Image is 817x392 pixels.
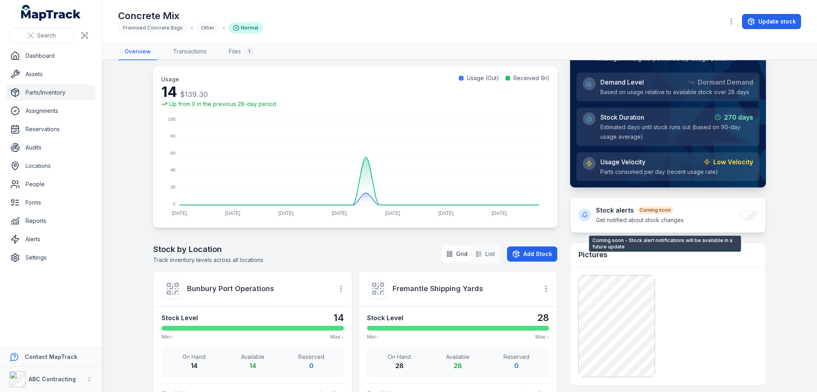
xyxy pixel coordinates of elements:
strong: 28 [454,362,462,370]
span: Max: - [330,334,344,340]
h3: Pictures [578,249,608,260]
tspan: [DATE] [278,211,294,216]
tspan: 60 [170,151,175,156]
a: People [6,176,95,192]
strong: 0 [309,362,314,370]
span: $139.30 [180,90,208,98]
button: Grid [443,247,471,261]
span: Based on usage relative to available stock over 28 days [600,89,749,95]
strong: Stock Level [162,313,198,323]
span: Stock Duration [600,112,644,122]
a: Settings [6,250,95,266]
tspan: 40 [170,167,175,172]
strong: Low Velocity [713,157,753,167]
a: Assignments [6,103,95,119]
span: Min: - [367,334,379,340]
h2: Stock by Location [153,244,263,255]
span: Available [432,353,484,361]
button: Search [10,28,74,43]
a: Dashboard [6,48,95,64]
button: List [472,247,498,261]
strong: ABC Contracting [29,376,76,382]
tspan: 20 [170,185,175,189]
div: Coming soon [637,206,673,214]
tspan: 0 [173,201,176,206]
tspan: [DATE] [438,211,454,216]
a: Assets [6,66,95,82]
span: Available [227,353,279,361]
strong: 28 [395,362,404,370]
button: Update stock [742,14,801,29]
span: Min: - [162,334,174,340]
span: On Hand [168,353,220,361]
div: 14 [161,84,276,100]
a: Locations [6,158,95,174]
span: Demand Level [600,77,644,87]
div: Other [196,22,219,33]
tspan: 100 [168,117,175,122]
tspan: 80 [170,134,175,138]
tspan: [DATE] [172,211,187,216]
a: Parts/Inventory [6,85,95,100]
a: Audits [6,140,95,156]
tspan: [DATE] [385,211,400,216]
span: Usage [161,76,179,83]
strong: Dormant Demand [698,77,753,87]
a: Bunbury Port Operations [187,283,327,294]
div: Normal [228,22,263,33]
a: Overview [118,43,157,60]
span: Reserved [490,353,543,361]
a: Reservations [6,121,95,137]
a: Fremantle Shipping Yards [393,283,533,294]
a: Transactions [167,43,213,60]
strong: 0 [514,362,519,370]
strong: 270 days [724,112,753,122]
span: On Hand [373,353,426,361]
span: Usage (Out) [467,74,499,82]
h4: Stock alerts [596,205,684,215]
span: Coming soon - Stock alert notifications will be available in a future update [589,236,741,252]
span: Premixed Concrete Bags [123,25,183,31]
span: Estimated days until stock runs out (based on 90-day usage average) [600,124,740,140]
span: Parts consumed per day (recent usage rate) [600,168,718,175]
span: Max: - [535,334,549,340]
a: Files1 [223,43,260,60]
tspan: [DATE] [332,211,347,216]
button: Add Stock [507,246,557,262]
strong: 14 [334,311,344,324]
span: Track inventory levels across all locations [153,256,263,263]
strong: 14 [249,362,256,370]
span: Usage Velocity [600,157,645,167]
strong: 28 [537,311,549,324]
strong: Contact MapTrack [25,353,77,360]
a: MapTrack [21,5,81,21]
div: 1 [244,47,254,56]
strong: Stock Level [367,313,403,323]
h1: Concrete Mix [118,10,263,22]
span: Get notified about stock changes [596,217,684,223]
a: Forms [6,195,95,211]
tspan: [DATE] [225,211,240,216]
span: Search [37,32,56,39]
span: Up from 0 in the previous 28-day period [169,100,276,108]
span: Received (In) [513,74,549,82]
span: Reserved [285,353,337,361]
a: Reports [6,213,95,229]
tspan: [DATE] [492,211,507,216]
strong: 14 [191,362,197,370]
a: Alerts [6,231,95,247]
